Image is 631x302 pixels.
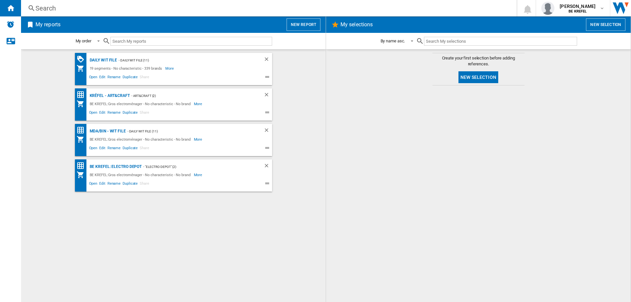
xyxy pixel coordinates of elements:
span: More [194,135,203,143]
div: Delete [264,92,272,100]
span: Duplicate [122,180,139,188]
div: My Assortment [77,64,88,72]
div: - Art&Craft (2) [130,92,250,100]
div: By name asc. [381,38,405,43]
span: Share [139,109,150,117]
span: Share [139,180,150,188]
div: Daily WIT file [88,56,117,64]
h2: My selections [339,18,374,31]
div: My Assortment [77,171,88,179]
div: Delete [264,163,272,171]
span: Duplicate [122,109,139,117]
button: New selection [458,71,498,83]
span: Open [88,180,99,188]
div: BE KREFEL:Gros electroménager - No characteristic - No brand [88,171,194,179]
span: Share [139,145,150,153]
span: Duplicate [122,145,139,153]
div: My Assortment [77,100,88,108]
input: Search My selections [424,37,577,46]
div: BE KREFEL:Gros electroménager - No characteristic - No brand [88,135,194,143]
b: BE KREFEL [569,9,587,13]
div: Search [35,4,500,13]
div: - "Electro depot" (2) [142,163,250,171]
span: Open [88,74,99,82]
span: Edit [98,145,106,153]
div: Price Matrix [77,162,88,170]
img: alerts-logo.svg [7,20,14,28]
span: Rename [106,74,122,82]
h2: My reports [34,18,62,31]
button: New selection [586,18,625,31]
div: BE KREFEL:Gros electroménager - No characteristic - No brand [88,100,194,108]
div: Price Matrix [77,91,88,99]
span: Rename [106,145,122,153]
span: Edit [98,109,106,117]
div: MDA/BIN - WIT file [88,127,126,135]
span: Rename [106,180,122,188]
span: Edit [98,74,106,82]
div: Delete [264,127,272,135]
div: Price Matrix [77,126,88,134]
span: Rename [106,109,122,117]
div: My order [76,38,91,43]
span: Open [88,109,99,117]
div: PROMOTIONS Matrix [77,55,88,63]
div: - Daily WIT file (11) [126,127,250,135]
div: - Daily WIT file (11) [117,56,250,64]
span: More [194,171,203,179]
input: Search My reports [110,37,272,46]
span: Share [139,74,150,82]
span: Duplicate [122,74,139,82]
span: Open [88,145,99,153]
button: New report [287,18,320,31]
div: My Assortment [77,135,88,143]
div: 19 segments - No characteristic - 339 brands [88,64,166,72]
span: More [194,100,203,108]
span: Create your first selection before adding references. [432,55,525,67]
span: [PERSON_NAME] [560,3,596,10]
span: Edit [98,180,106,188]
div: Delete [264,56,272,64]
img: profile.jpg [541,2,554,15]
span: More [165,64,175,72]
div: Krëfel - Art&Craft [88,92,130,100]
div: BE KREFEL: Electro depot [88,163,142,171]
